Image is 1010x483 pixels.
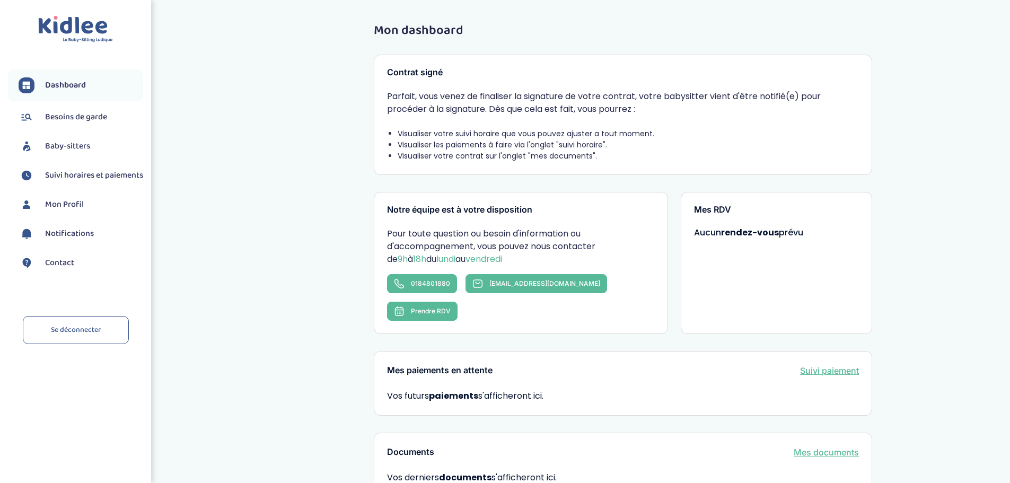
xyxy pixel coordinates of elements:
[387,366,493,375] h3: Mes paiements en attente
[19,197,143,213] a: Mon Profil
[411,279,450,287] span: 0184801880
[398,151,859,162] li: Visualiser votre contrat sur l'onglet "mes documents".
[387,302,458,321] button: Prendre RDV
[436,253,455,265] span: lundi
[694,205,859,215] h3: Mes RDV
[45,111,107,124] span: Besoins de garde
[398,128,859,139] li: Visualiser votre suivi horaire que vous pouvez ajuster a tout moment.
[45,79,86,92] span: Dashboard
[23,316,129,344] a: Se déconnecter
[387,90,859,116] p: Parfait, vous venez de finaliser la signature de votre contrat, votre babysitter vient d'être not...
[19,77,143,93] a: Dashboard
[413,253,426,265] span: 18h
[45,140,90,153] span: Baby-sitters
[45,169,143,182] span: Suivi horaires et paiements
[19,226,143,242] a: Notifications
[45,257,74,269] span: Contact
[800,364,859,377] a: Suivi paiement
[19,109,143,125] a: Besoins de garde
[19,109,34,125] img: besoin.svg
[45,227,94,240] span: Notifications
[489,279,600,287] span: [EMAIL_ADDRESS][DOMAIN_NAME]
[387,68,859,77] h3: Contrat signé
[45,198,84,211] span: Mon Profil
[387,227,654,266] p: Pour toute question ou besoin d'information ou d'accompagnement, vous pouvez nous contacter de à ...
[411,307,451,315] span: Prendre RDV
[19,255,34,271] img: contact.svg
[19,168,34,183] img: suivihoraire.svg
[398,253,408,265] span: 9h
[19,226,34,242] img: notification.svg
[38,16,113,43] img: logo.svg
[19,255,143,271] a: Contact
[466,274,607,293] a: [EMAIL_ADDRESS][DOMAIN_NAME]
[387,390,543,402] span: Vos futurs s'afficheront ici.
[387,205,654,215] h3: Notre équipe est à votre disposition
[19,168,143,183] a: Suivi horaires et paiements
[694,226,803,239] span: Aucun prévu
[19,138,143,154] a: Baby-sitters
[466,253,502,265] span: vendredi
[794,446,859,459] a: Mes documents
[19,138,34,154] img: babysitters.svg
[398,139,859,151] li: Visualiser les paiements à faire via l'onglet "suivi horaire".
[19,77,34,93] img: dashboard.svg
[374,24,872,38] h1: Mon dashboard
[721,226,779,239] strong: rendez-vous
[387,274,457,293] a: 0184801880
[429,390,478,402] strong: paiements
[19,197,34,213] img: profil.svg
[387,447,434,457] h3: Documents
